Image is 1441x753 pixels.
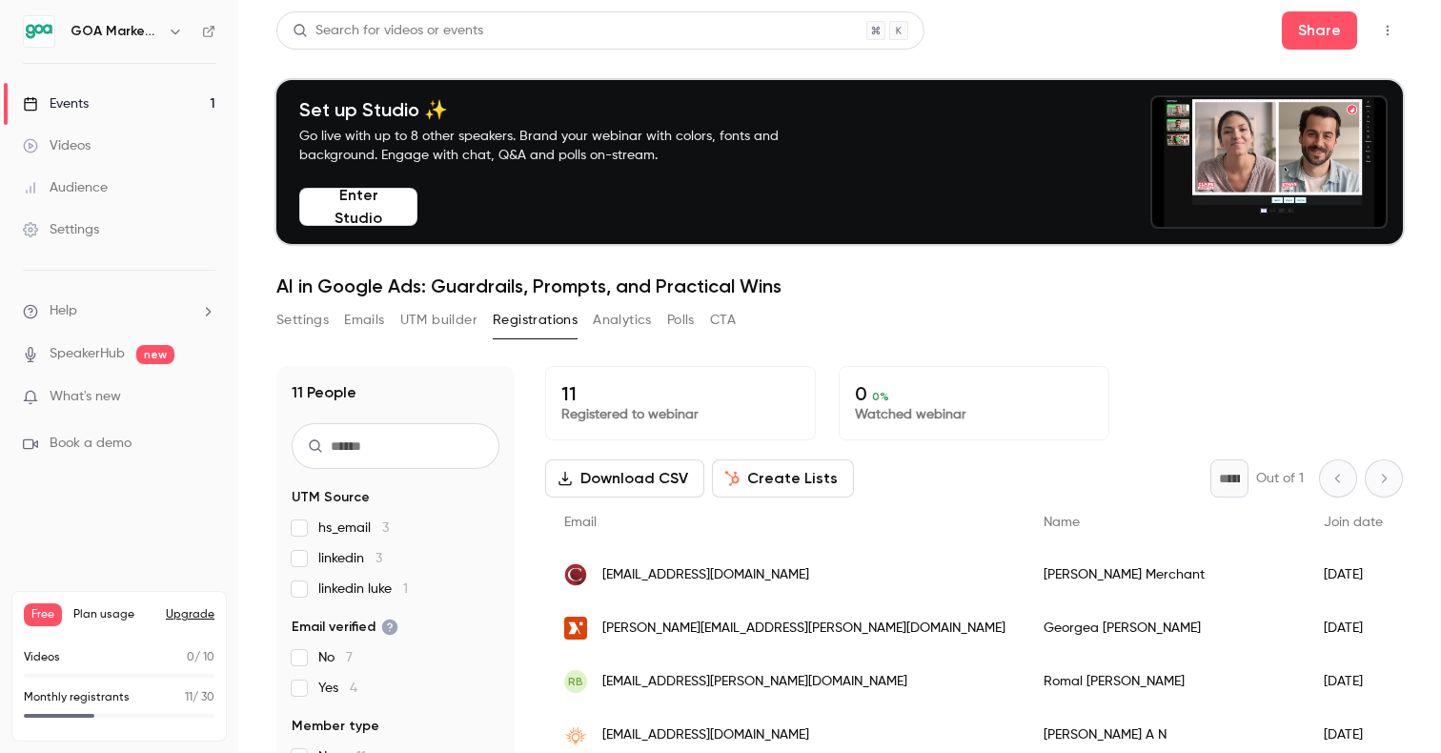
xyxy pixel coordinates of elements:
div: [DATE] [1305,548,1402,601]
button: Upgrade [166,607,214,622]
span: Email [564,516,597,529]
span: 3 [382,521,389,535]
span: 0 % [872,390,889,403]
span: [PERSON_NAME][EMAIL_ADDRESS][PERSON_NAME][DOMAIN_NAME] [602,619,1005,639]
button: Emails [344,305,384,336]
p: Monthly registrants [24,689,130,706]
h1: 11 People [292,381,356,404]
span: 7 [346,651,353,664]
p: / 10 [187,649,214,666]
div: Settings [23,220,99,239]
span: Free [24,603,62,626]
span: [EMAIL_ADDRESS][DOMAIN_NAME] [602,725,809,745]
p: 11 [561,382,800,405]
span: Name [1044,516,1080,529]
span: 4 [350,682,357,695]
span: linkedin [318,549,382,568]
img: christies.com [564,563,587,586]
div: [DATE] [1305,601,1402,655]
span: 1 [403,582,408,596]
p: Registered to webinar [561,405,800,424]
span: UTM Source [292,488,370,507]
li: help-dropdown-opener [23,301,215,321]
img: ultraviewx.co.uk [564,617,587,640]
span: No [318,648,353,667]
div: Events [23,94,89,113]
span: hs_email [318,519,389,538]
div: Search for videos or events [293,21,483,41]
span: Join date [1324,516,1383,529]
p: 0 [855,382,1093,405]
div: Videos [23,136,91,155]
button: Download CSV [545,459,704,498]
iframe: Noticeable Trigger [193,389,215,406]
span: Plan usage [73,607,154,622]
button: Share [1282,11,1357,50]
span: Book a demo [50,434,132,454]
span: 11 [185,692,193,703]
span: What's new [50,387,121,407]
button: Settings [276,305,329,336]
span: Help [50,301,77,321]
span: Yes [318,679,357,698]
div: Georgea [PERSON_NAME] [1025,601,1305,655]
p: Watched webinar [855,405,1093,424]
button: Create Lists [712,459,854,498]
h6: GOA Marketing [71,22,160,41]
span: [EMAIL_ADDRESS][PERSON_NAME][DOMAIN_NAME] [602,672,907,692]
p: Out of 1 [1256,469,1304,488]
span: Email verified [292,618,398,637]
span: [EMAIL_ADDRESS][DOMAIN_NAME] [602,565,809,585]
div: Romal [PERSON_NAME] [1025,655,1305,708]
p: Videos [24,649,60,666]
span: new [136,345,174,364]
button: Polls [667,305,695,336]
img: pulseadsmedia.com [564,723,587,746]
img: GOA Marketing [24,16,54,47]
a: SpeakerHub [50,344,125,364]
div: Audience [23,178,108,197]
div: [PERSON_NAME] Merchant [1025,548,1305,601]
button: Enter Studio [299,188,417,226]
span: 3 [375,552,382,565]
button: Analytics [593,305,652,336]
p: / 30 [185,689,214,706]
span: Member type [292,717,379,736]
h4: Set up Studio ✨ [299,98,823,121]
button: Registrations [493,305,578,336]
span: 0 [187,652,194,663]
button: CTA [710,305,736,336]
h1: AI in Google Ads: Guardrails, Prompts, and Practical Wins [276,275,1403,297]
span: linkedin luke [318,580,408,599]
p: Go live with up to 8 other speakers. Brand your webinar with colors, fonts and background. Engage... [299,127,823,165]
div: [DATE] [1305,655,1402,708]
button: UTM builder [400,305,477,336]
span: RB [568,673,583,690]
